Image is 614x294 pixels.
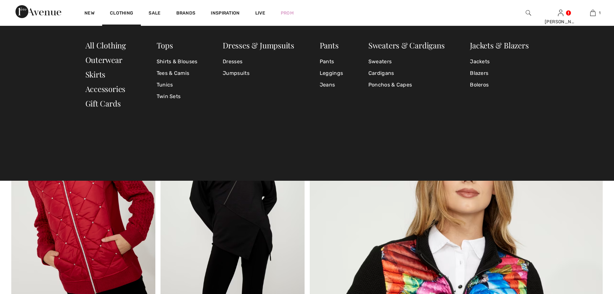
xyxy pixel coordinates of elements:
span: 1 [599,10,600,16]
a: Jeans [320,79,343,91]
a: Dresses & Jumpsuits [223,40,294,50]
div: [PERSON_NAME] [545,18,576,25]
a: Jackets [470,56,529,67]
a: Jumpsuits [223,67,294,79]
a: Pants [320,40,339,50]
a: Brands [176,10,196,17]
a: Live [255,10,265,16]
a: Twin Sets [157,91,198,102]
a: Dresses [223,56,294,67]
a: Jackets & Blazers [470,40,529,50]
a: Sign In [558,10,563,16]
a: Prom [281,10,294,16]
a: All Clothing [85,40,126,50]
a: Leggings [320,67,343,79]
a: Accessories [85,84,126,94]
a: Outerwear [85,55,122,65]
a: New [84,10,94,17]
a: Boleros [470,79,529,91]
a: Sweaters [368,56,445,67]
a: Gift Cards [85,98,121,108]
a: Tunics [157,79,198,91]
span: Inspiration [211,10,239,17]
a: Cardigans [368,67,445,79]
img: My Info [558,9,563,17]
a: Ponchos & Capes [368,79,445,91]
a: Clothing [110,10,133,17]
img: 1ère Avenue [15,5,61,18]
a: Tees & Camis [157,67,198,79]
img: search the website [526,9,531,17]
a: Sweaters & Cardigans [368,40,445,50]
a: Skirts [85,69,106,79]
a: Blazers [470,67,529,79]
a: Pants [320,56,343,67]
a: 1 [577,9,609,17]
a: Sale [149,10,161,17]
a: Tops [157,40,173,50]
a: Shirts & Blouses [157,56,198,67]
img: My Bag [590,9,596,17]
